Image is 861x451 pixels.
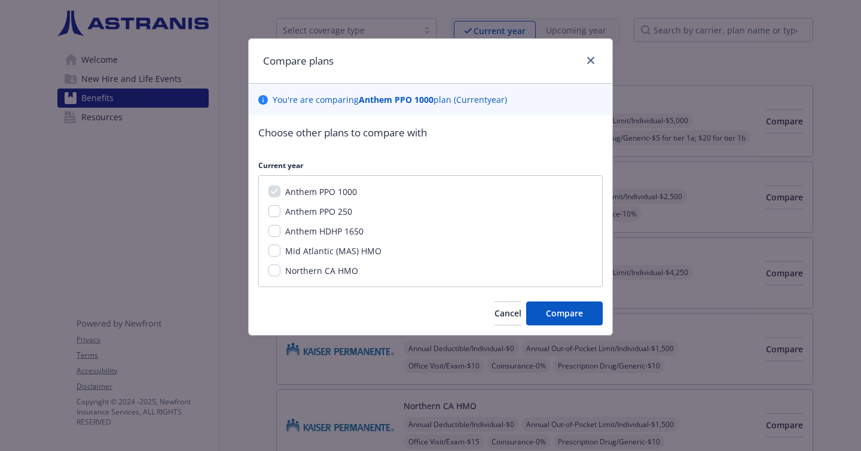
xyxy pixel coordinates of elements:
span: Compare [546,307,583,319]
span: Northern CA HMO [285,265,358,276]
p: Choose other plans to compare with [258,125,603,141]
p: Current year [258,160,603,170]
span: Anthem PPO 250 [285,206,352,217]
b: Anthem PPO 1000 [359,94,433,105]
a: close [584,53,598,68]
span: Anthem PPO 1000 [285,186,357,197]
h1: Compare plans [263,53,334,69]
button: Compare [526,301,603,325]
p: You ' re are comparing plan ( Current year) [273,93,507,106]
button: Cancel [494,301,521,325]
span: Mid Atlantic (MAS) HMO [285,245,381,257]
span: Anthem HDHP 1650 [285,225,364,237]
span: Cancel [494,307,521,319]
